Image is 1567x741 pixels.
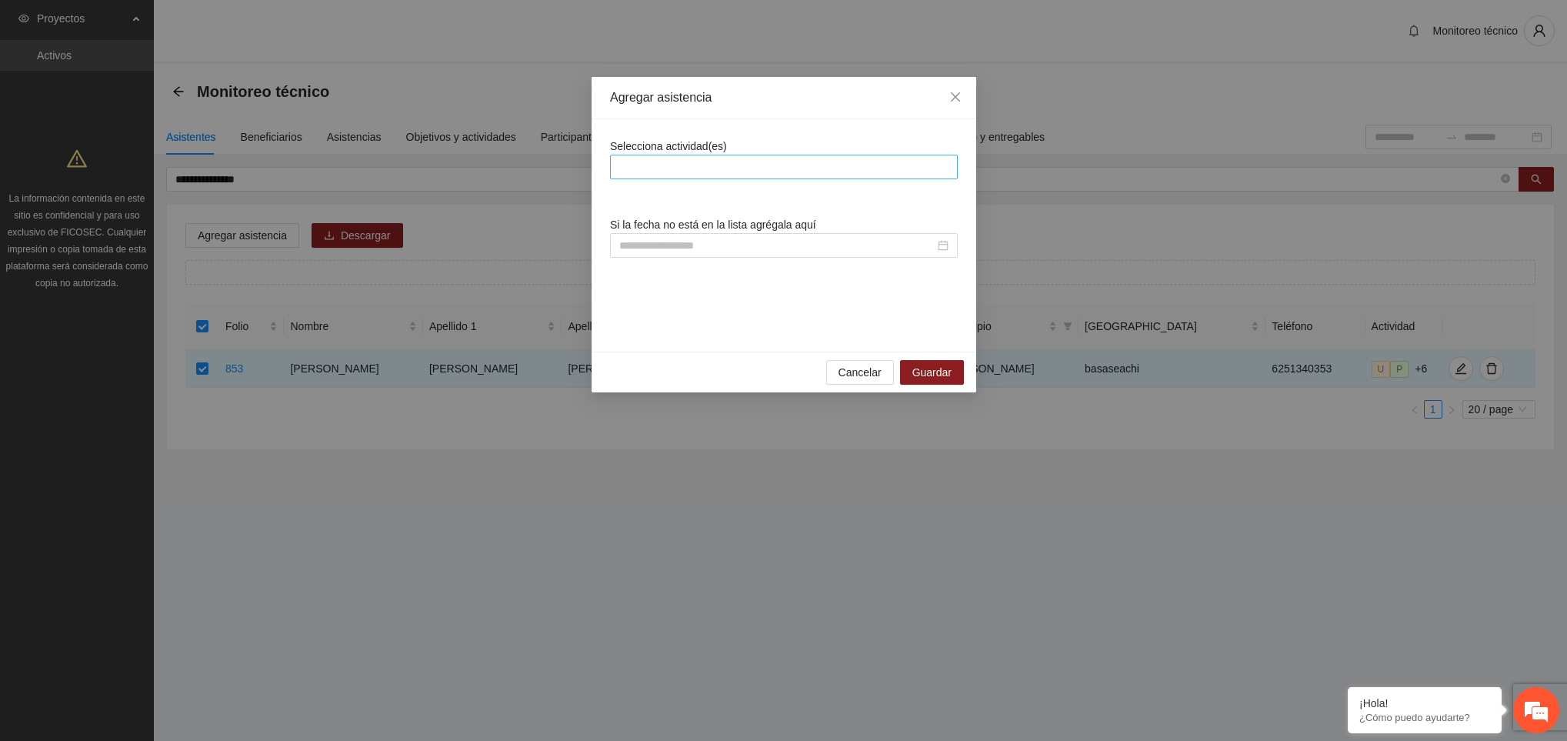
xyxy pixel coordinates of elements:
span: Selecciona actividad(es) [610,140,727,152]
span: Si la fecha no está en la lista agrégala aquí [610,219,816,231]
textarea: Escriba su mensaje y pulse “Intro” [8,420,293,474]
div: ¡Hola! [1359,697,1490,709]
span: close [949,91,962,103]
span: Cancelar [838,364,881,381]
span: Estamos en línea. [89,205,212,361]
button: Cancelar [825,360,893,385]
div: Minimizar ventana de chat en vivo [252,8,289,45]
span: Guardar [912,364,951,381]
button: Close [935,77,976,118]
p: ¿Cómo puedo ayudarte? [1359,712,1490,723]
div: Agregar asistencia [610,89,958,106]
button: Guardar [899,360,963,385]
div: Chatee con nosotros ahora [80,78,258,98]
